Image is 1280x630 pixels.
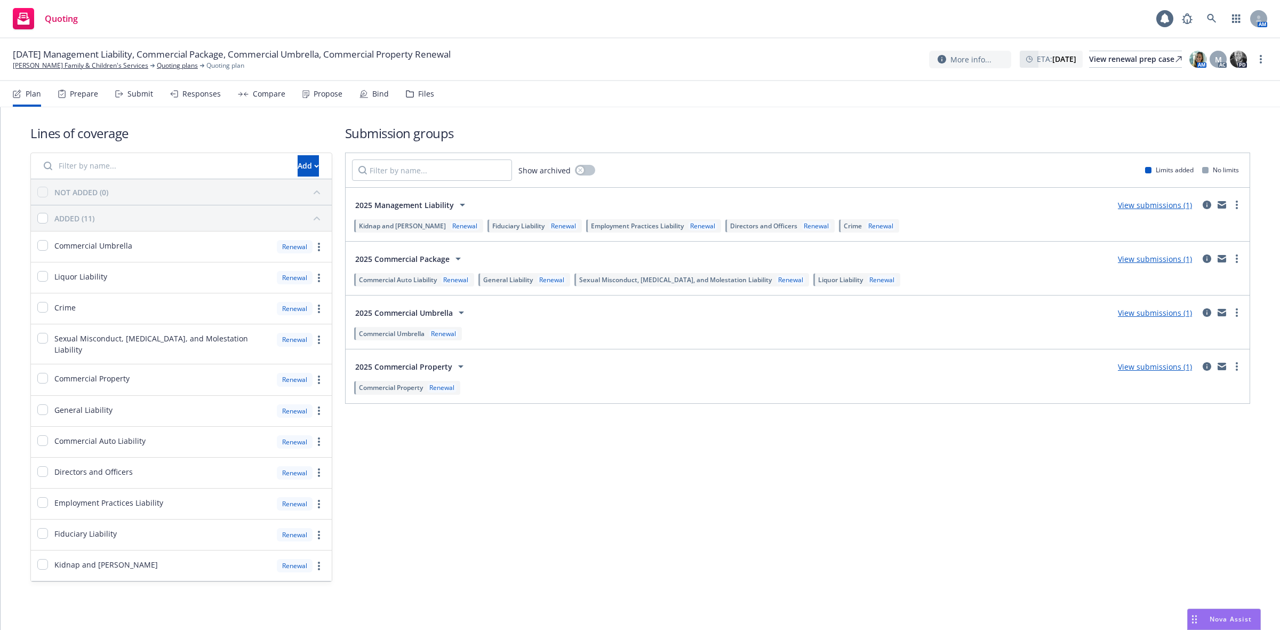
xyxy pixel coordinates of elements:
[277,559,313,572] div: Renewal
[54,404,113,416] span: General Liability
[54,333,270,355] span: Sexual Misconduct, [MEDICAL_DATA], and Molestation Liability
[54,373,130,384] span: Commercial Property
[277,271,313,284] div: Renewal
[54,184,325,201] button: NOT ADDED (0)
[1215,54,1222,65] span: M
[54,435,146,446] span: Commercial Auto Liability
[1201,360,1213,373] a: circleInformation
[1226,8,1247,29] a: Switch app
[182,90,221,98] div: Responses
[313,466,325,479] a: more
[313,529,325,541] a: more
[1118,200,1192,210] a: View submissions (1)
[537,275,566,284] div: Renewal
[355,200,454,211] span: 2025 Management Liability
[313,404,325,417] a: more
[1215,252,1228,265] a: mail
[1187,609,1261,630] button: Nova Assist
[352,302,471,323] button: 2025 Commercial Umbrella
[1201,8,1222,29] a: Search
[776,275,805,284] div: Renewal
[352,194,472,216] button: 2025 Management Liability
[867,275,897,284] div: Renewal
[579,275,772,284] span: Sexual Misconduct, [MEDICAL_DATA], and Molestation Liability
[549,221,578,230] div: Renewal
[54,213,94,224] div: ADDED (11)
[1118,362,1192,372] a: View submissions (1)
[54,302,76,313] span: Crime
[1230,252,1243,265] a: more
[441,275,470,284] div: Renewal
[1201,252,1213,265] a: circleInformation
[1189,51,1206,68] img: photo
[355,361,452,372] span: 2025 Commercial Property
[313,435,325,448] a: more
[313,333,325,346] a: more
[313,241,325,253] a: more
[298,155,319,177] button: Add
[277,302,313,315] div: Renewal
[352,160,512,181] input: Filter by name...
[1230,360,1243,373] a: more
[359,383,423,392] span: Commercial Property
[1201,198,1213,211] a: circleInformation
[1089,51,1182,67] div: View renewal prep case
[1202,165,1239,174] div: No limits
[313,560,325,572] a: more
[277,240,313,253] div: Renewal
[277,404,313,418] div: Renewal
[427,383,457,392] div: Renewal
[429,329,458,338] div: Renewal
[54,559,158,570] span: Kidnap and [PERSON_NAME]
[359,221,446,230] span: Kidnap and [PERSON_NAME]
[730,221,797,230] span: Directors and Officers
[802,221,831,230] div: Renewal
[313,498,325,511] a: more
[352,356,470,377] button: 2025 Commercial Property
[1118,308,1192,318] a: View submissions (1)
[313,373,325,386] a: more
[277,528,313,541] div: Renewal
[1188,609,1201,629] div: Drag to move
[9,4,82,34] a: Quoting
[1118,254,1192,264] a: View submissions (1)
[483,275,533,284] span: General Liability
[54,497,163,508] span: Employment Practices Liability
[818,275,863,284] span: Liquor Liability
[929,51,1011,68] button: More info...
[359,329,425,338] span: Commercial Umbrella
[277,466,313,480] div: Renewal
[26,90,41,98] div: Plan
[45,14,78,23] span: Quoting
[372,90,389,98] div: Bind
[277,333,313,346] div: Renewal
[345,124,1250,142] h1: Submission groups
[253,90,285,98] div: Compare
[13,61,148,70] a: [PERSON_NAME] Family & Children's Services
[314,90,342,98] div: Propose
[54,466,133,477] span: Directors and Officers
[359,275,437,284] span: Commercial Auto Liability
[866,221,895,230] div: Renewal
[950,54,991,65] span: More info...
[450,221,479,230] div: Renewal
[1037,53,1076,65] span: ETA :
[54,210,325,227] button: ADDED (11)
[313,302,325,315] a: more
[313,272,325,284] a: more
[591,221,684,230] span: Employment Practices Liability
[37,155,291,177] input: Filter by name...
[688,221,717,230] div: Renewal
[1215,306,1228,319] a: mail
[418,90,434,98] div: Files
[355,307,453,318] span: 2025 Commercial Umbrella
[492,221,545,230] span: Fiduciary Liability
[355,253,450,265] span: 2025 Commercial Package
[1230,306,1243,319] a: more
[518,165,571,176] span: Show archived
[277,435,313,449] div: Renewal
[157,61,198,70] a: Quoting plans
[54,271,107,282] span: Liquor Liability
[206,61,244,70] span: Quoting plan
[1052,54,1076,64] strong: [DATE]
